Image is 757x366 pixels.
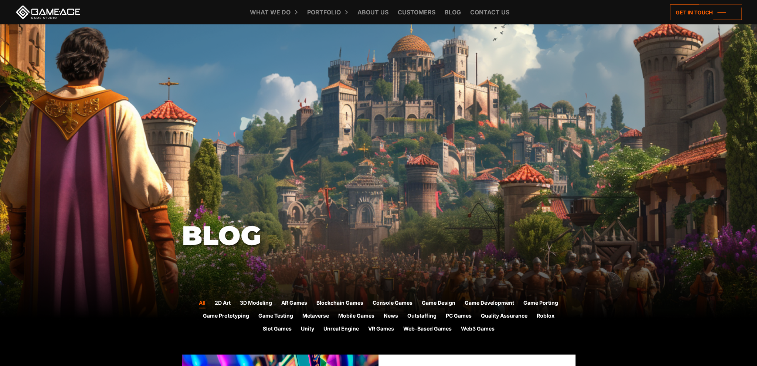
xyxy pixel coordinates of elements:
a: Get in touch [670,4,742,20]
a: Console Games [373,299,413,308]
a: Metaverse [302,312,329,321]
a: Game Porting [523,299,558,308]
a: Roblox [537,312,554,321]
a: PC Games [446,312,472,321]
a: News [384,312,398,321]
a: 3D Modeling [240,299,272,308]
a: AR Games [281,299,307,308]
a: VR Games [368,325,394,334]
a: Outstaffing [407,312,437,321]
a: Quality Assurance [481,312,527,321]
a: Game Prototyping [203,312,249,321]
a: All [199,299,206,308]
a: Game Testing [258,312,293,321]
h1: Blog [182,221,576,250]
a: Web3 Games [461,325,495,334]
a: Web-Based Games [403,325,452,334]
a: Blockchain Games [316,299,363,308]
a: Game Development [465,299,514,308]
a: Unity [301,325,314,334]
a: 2D Art [215,299,231,308]
a: Unreal Engine [323,325,359,334]
a: Mobile Games [338,312,374,321]
a: Game Design [422,299,455,308]
a: Slot Games [263,325,292,334]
